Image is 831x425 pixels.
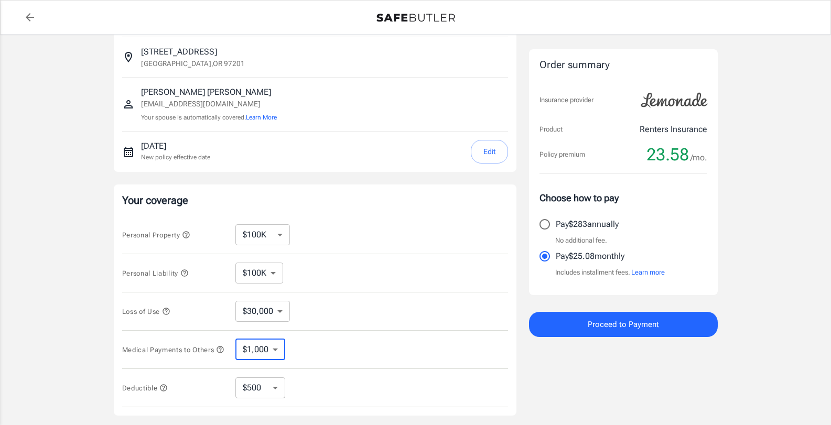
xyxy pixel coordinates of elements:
button: Personal Property [122,228,190,241]
p: Pay $283 annually [556,218,619,231]
span: Loss of Use [122,308,170,315]
button: Personal Liability [122,267,189,279]
a: back to quotes [19,7,40,28]
img: Lemonade [635,85,714,115]
p: Pay $25.08 monthly [556,250,624,263]
p: Renters Insurance [640,123,707,136]
span: /mo. [690,150,707,165]
p: Your coverage [122,193,508,208]
svg: Insured address [122,51,135,63]
svg: New policy start date [122,146,135,158]
span: Medical Payments to Others [122,346,225,354]
button: Loss of Use [122,305,170,318]
button: Learn more [631,267,665,278]
span: Deductible [122,384,168,392]
svg: Insured person [122,98,135,111]
p: Choose how to pay [539,191,707,205]
p: Insurance provider [539,95,593,105]
img: Back to quotes [376,14,455,22]
div: Order summary [539,58,707,73]
button: Deductible [122,382,168,394]
span: 23.58 [646,144,689,165]
span: Proceed to Payment [588,318,659,331]
span: Personal Property [122,231,190,239]
p: [GEOGRAPHIC_DATA] , OR 97201 [141,58,245,69]
p: Product [539,124,563,135]
button: Learn More [246,113,277,122]
p: [DATE] [141,140,210,152]
span: Personal Liability [122,269,189,277]
p: Includes installment fees. [555,267,665,278]
button: Proceed to Payment [529,312,718,337]
p: Policy premium [539,149,585,160]
p: New policy effective date [141,152,210,162]
p: [STREET_ADDRESS] [141,46,217,58]
p: Your spouse is automatically covered. [141,113,277,123]
p: [EMAIL_ADDRESS][DOMAIN_NAME] [141,99,277,110]
p: [PERSON_NAME] [PERSON_NAME] [141,86,277,99]
button: Edit [471,140,508,164]
p: No additional fee. [555,235,607,246]
button: Medical Payments to Others [122,343,225,356]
